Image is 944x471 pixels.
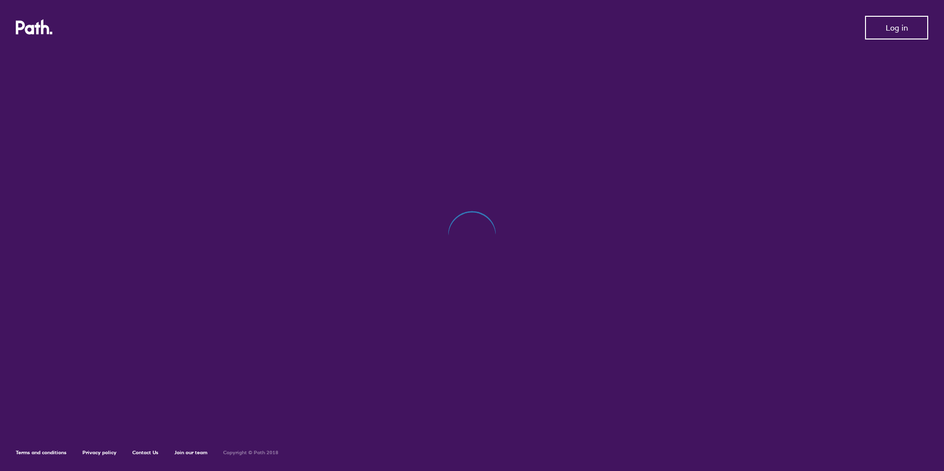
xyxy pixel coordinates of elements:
[132,449,158,456] a: Contact Us
[886,23,908,32] span: Log in
[865,16,928,39] button: Log in
[223,450,278,456] h6: Copyright © Path 2018
[16,449,67,456] a: Terms and conditions
[82,449,117,456] a: Privacy policy
[174,449,207,456] a: Join our team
